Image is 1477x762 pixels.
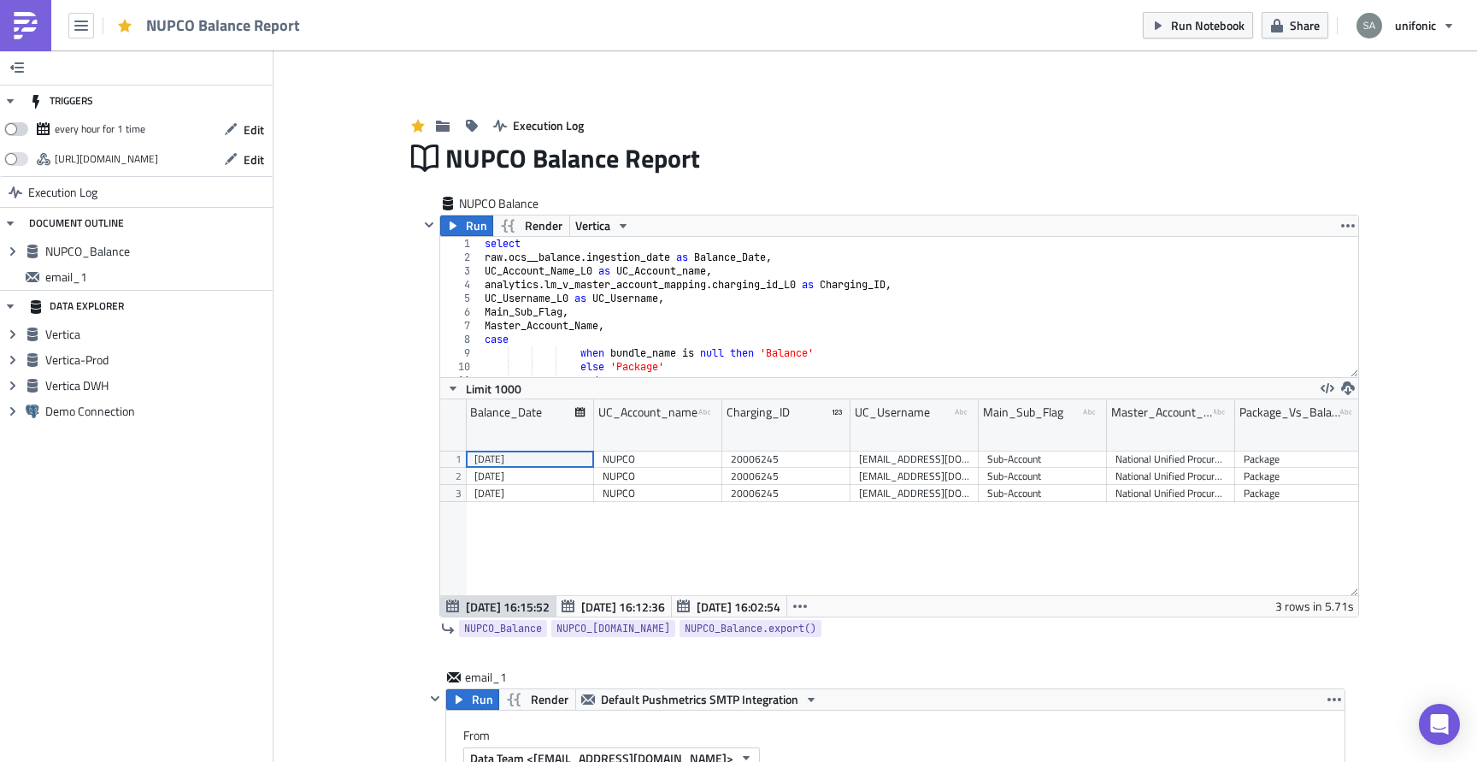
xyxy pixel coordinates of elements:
[459,620,547,637] a: NUPCO_Balance
[601,689,798,710] span: Default Pushmetrics SMTP Integration
[859,485,970,502] div: [EMAIL_ADDRESS][DOMAIN_NAME]
[569,216,636,236] button: Vertica
[983,399,1063,425] div: Main_Sub_Flag
[440,305,481,319] div: 6
[445,142,702,174] span: NUPCO Balance Report
[603,468,714,485] div: NUPCO
[1275,596,1354,617] div: 3 rows in 5.71s
[1244,485,1355,502] div: Package
[1355,11,1384,40] img: Avatar
[1244,468,1355,485] div: Package
[1244,451,1355,468] div: Package
[556,596,672,617] button: [DATE] 16:12:36
[525,216,562,236] span: Render
[603,485,714,502] div: NUPCO
[12,12,39,39] img: PushMetrics
[440,596,556,617] button: [DATE] 16:15:52
[463,728,1345,743] label: From
[55,146,158,172] div: https://pushmetrics.io/api/v1/report/75rg7PWrBM/webhook?token=ce653211d895492989e9c46dbb39a845
[1239,399,1340,425] div: Package_Vs_Balance
[1143,12,1253,38] button: Run Notebook
[1419,704,1460,745] div: Open Intercom Messenger
[1395,16,1436,34] span: unifonic
[28,177,97,208] span: Execution Log
[440,237,481,251] div: 1
[466,380,521,398] span: Limit 1000
[498,689,576,710] button: Render
[531,689,568,710] span: Render
[731,468,842,485] div: 20006245
[1290,16,1320,34] span: Share
[551,620,675,637] a: NUPCO_[DOMAIN_NAME]
[727,399,790,425] div: Charging_ID
[987,451,1098,468] div: Sub-Account
[685,620,816,637] span: NUPCO_Balance.export()
[440,216,493,236] button: Run
[215,116,273,143] button: Edit
[581,598,665,616] span: [DATE] 16:12:36
[244,151,264,168] span: Edit
[1171,16,1245,34] span: Run Notebook
[474,485,586,502] div: [DATE]
[731,451,842,468] div: 20006245
[45,352,268,368] span: Vertica-Prod
[1111,399,1214,425] div: Master_Account_Name
[470,399,542,425] div: Balance_Date
[45,269,268,285] span: email_1
[244,121,264,139] span: Edit
[575,689,824,710] button: Default Pushmetrics SMTP Integration
[464,620,542,637] span: NUPCO_Balance
[1115,485,1227,502] div: National Unified Procurement Company for Medical Supplies - Nupco
[45,378,268,393] span: Vertica DWH
[440,360,481,374] div: 10
[425,688,445,709] button: Hide content
[45,404,268,419] span: Demo Connection
[440,333,481,346] div: 8
[1262,12,1328,38] button: Share
[440,319,481,333] div: 7
[671,596,787,617] button: [DATE] 16:02:54
[440,251,481,264] div: 2
[29,86,93,116] div: TRIGGERS
[419,215,439,235] button: Hide content
[55,116,145,142] div: every hour for 1 time
[466,216,487,236] span: Run
[45,327,268,342] span: Vertica
[45,244,268,259] span: NUPCO_Balance
[29,291,124,322] div: DATA EXPLORER
[492,216,570,236] button: Render
[474,451,586,468] div: [DATE]
[446,689,499,710] button: Run
[575,216,610,236] span: Vertica
[1115,451,1227,468] div: National Unified Procurement Company for Medical Supplies - Nupco
[146,15,302,35] span: NUPCO Balance Report
[459,195,540,212] span: NUPCO Balance
[29,208,124,239] div: DOCUMENT OUTLINE
[859,451,970,468] div: [EMAIL_ADDRESS][DOMAIN_NAME]
[7,44,856,58] p: Please find the NUPCO Balance Report attached
[474,468,586,485] div: [DATE]
[472,689,493,710] span: Run
[987,468,1098,485] div: Sub-Account
[513,116,584,134] span: Execution Log
[440,292,481,305] div: 5
[465,669,533,686] span: email_1
[440,346,481,360] div: 9
[485,112,592,139] button: Execution Log
[440,278,481,292] div: 4
[859,468,970,485] div: [EMAIL_ADDRESS][DOMAIN_NAME]
[440,378,527,399] button: Limit 1000
[1115,468,1227,485] div: National Unified Procurement Company for Medical Supplies - Nupco
[855,399,930,425] div: UC_Username
[556,620,670,637] span: NUPCO_[DOMAIN_NAME]
[215,146,273,173] button: Edit
[7,7,856,21] p: Dear Team
[466,598,550,616] span: [DATE] 16:15:52
[440,264,481,278] div: 3
[7,7,856,58] body: Rich Text Area. Press ALT-0 for help.
[697,598,780,616] span: [DATE] 16:02:54
[680,620,821,637] a: NUPCO_Balance.export()
[987,485,1098,502] div: Sub-Account
[440,374,481,387] div: 11
[1346,7,1464,44] button: unifonic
